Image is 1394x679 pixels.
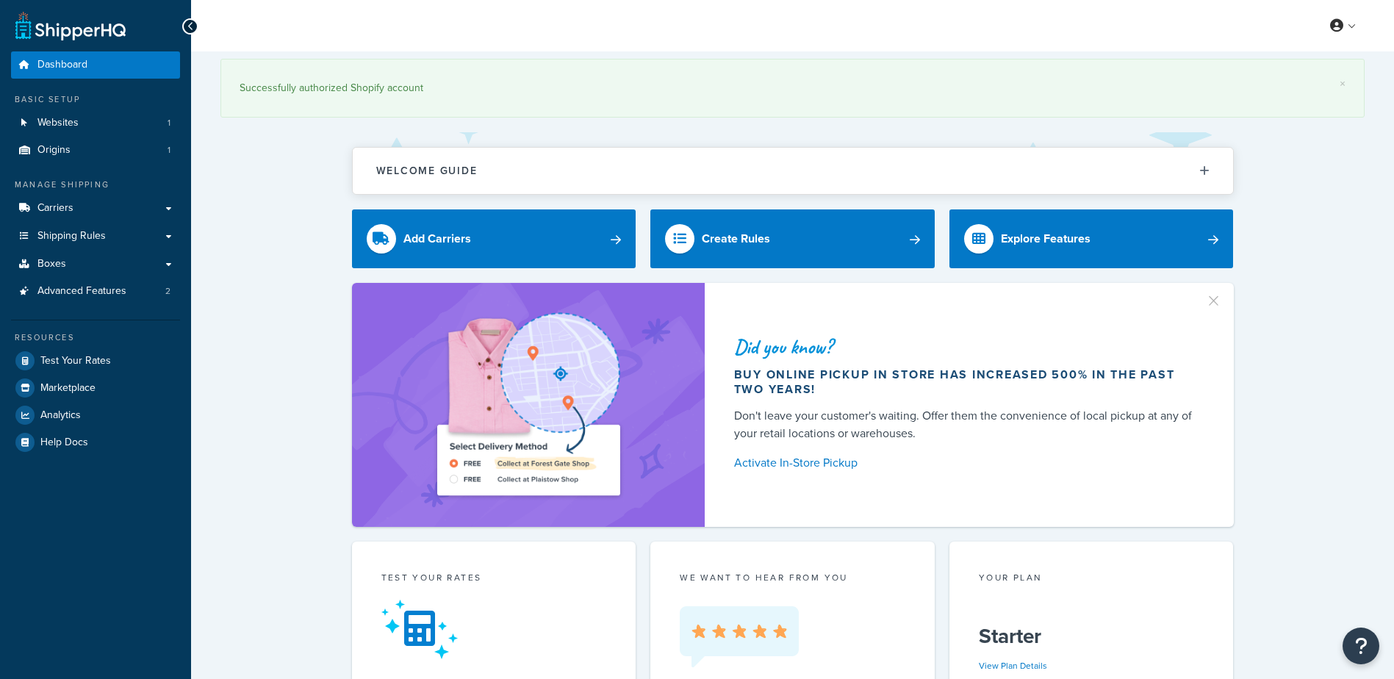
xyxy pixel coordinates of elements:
span: Shipping Rules [37,230,106,242]
a: Marketplace [11,375,180,401]
span: Carriers [37,202,73,215]
span: Marketplace [40,382,96,395]
a: Carriers [11,195,180,222]
span: Websites [37,117,79,129]
button: Open Resource Center [1343,628,1379,664]
p: we want to hear from you [680,571,905,584]
li: Origins [11,137,180,164]
a: Dashboard [11,51,180,79]
span: 2 [165,285,170,298]
span: Test Your Rates [40,355,111,367]
button: Welcome Guide [353,148,1233,194]
div: Basic Setup [11,93,180,106]
div: Add Carriers [403,229,471,249]
div: Manage Shipping [11,179,180,191]
div: Successfully authorized Shopify account [240,78,1346,98]
div: Explore Features [1001,229,1091,249]
div: Create Rules [702,229,770,249]
h5: Starter [979,625,1204,648]
a: Analytics [11,402,180,428]
span: 1 [168,117,170,129]
span: 1 [168,144,170,157]
a: Add Carriers [352,209,636,268]
a: Advanced Features2 [11,278,180,305]
span: Dashboard [37,59,87,71]
img: ad-shirt-map-b0359fc47e01cab431d101c4b569394f6a03f54285957d908178d52f29eb9668.png [395,305,661,505]
a: × [1340,78,1346,90]
span: Advanced Features [37,285,126,298]
div: Did you know? [734,337,1199,357]
div: Test your rates [381,571,607,588]
a: View Plan Details [979,659,1047,672]
span: Boxes [37,258,66,270]
h2: Welcome Guide [376,165,478,176]
div: Your Plan [979,571,1204,588]
div: Resources [11,331,180,344]
span: Origins [37,144,71,157]
a: Explore Features [949,209,1234,268]
a: Shipping Rules [11,223,180,250]
span: Analytics [40,409,81,422]
a: Activate In-Store Pickup [734,453,1199,473]
a: Create Rules [650,209,935,268]
a: Boxes [11,251,180,278]
a: Help Docs [11,429,180,456]
span: Help Docs [40,436,88,449]
li: Advanced Features [11,278,180,305]
li: Websites [11,109,180,137]
a: Test Your Rates [11,348,180,374]
a: Websites1 [11,109,180,137]
a: Origins1 [11,137,180,164]
div: Don't leave your customer's waiting. Offer them the convenience of local pickup at any of your re... [734,407,1199,442]
div: Buy online pickup in store has increased 500% in the past two years! [734,367,1199,397]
